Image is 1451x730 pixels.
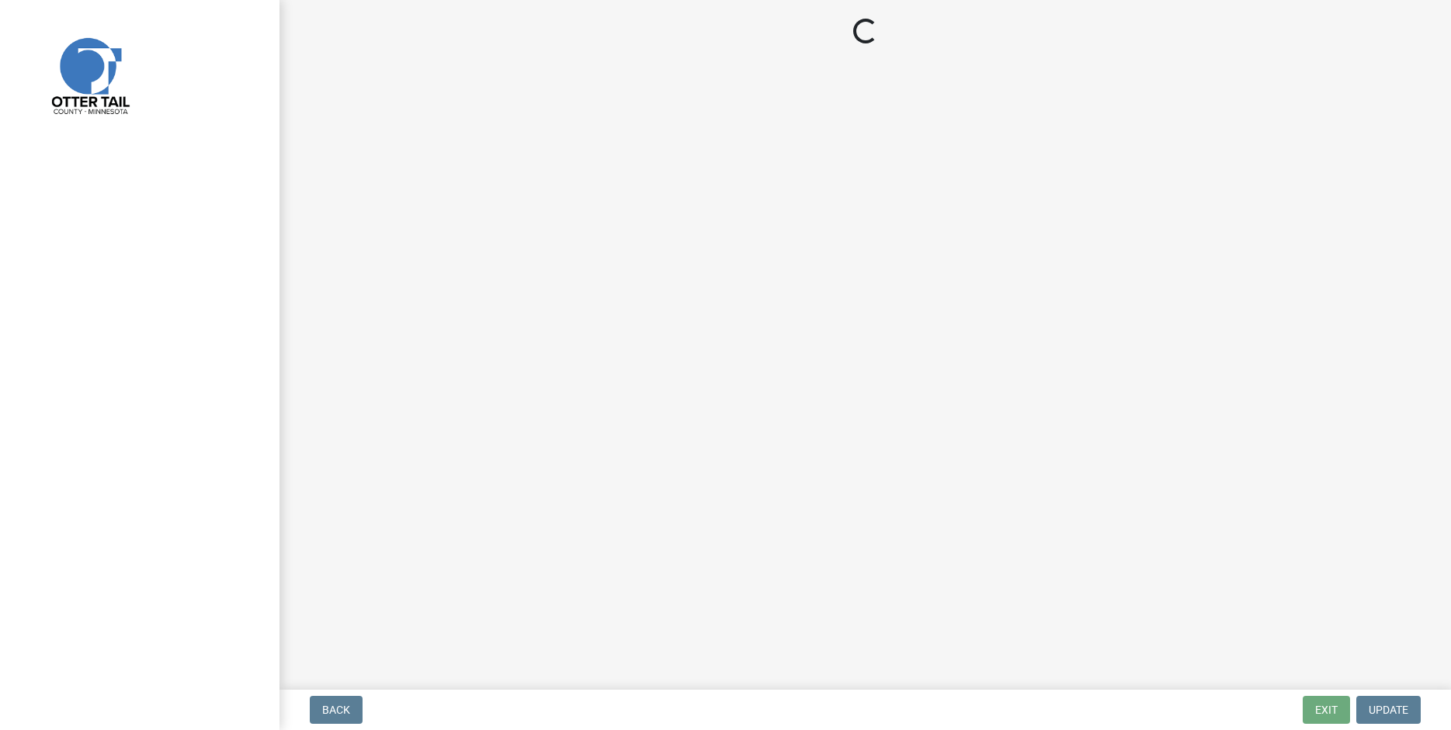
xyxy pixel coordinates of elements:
[1303,696,1350,724] button: Exit
[1356,696,1421,724] button: Update
[1369,704,1408,716] span: Update
[322,704,350,716] span: Back
[310,696,363,724] button: Back
[31,16,148,133] img: Otter Tail County, Minnesota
